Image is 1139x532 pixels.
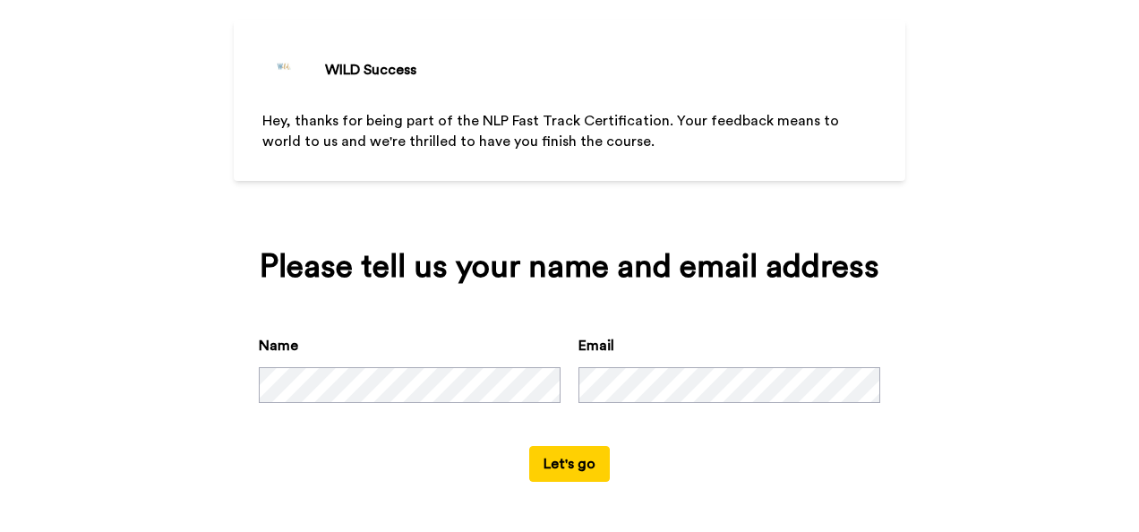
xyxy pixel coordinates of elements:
[529,446,610,482] button: Let's go
[259,249,880,285] div: Please tell us your name and email address
[325,59,416,81] div: WILD Success
[259,335,298,356] label: Name
[262,114,843,149] span: Hey, thanks for being part of the NLP Fast Track Certification. Your feedback means to world to u...
[578,335,614,356] label: Email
